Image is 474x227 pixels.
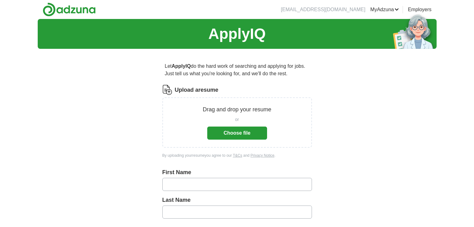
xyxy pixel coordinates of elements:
[208,23,266,45] h1: ApplyIQ
[162,196,312,204] label: Last Name
[162,85,172,95] img: CV Icon
[207,127,267,140] button: Choose file
[162,60,312,80] p: Let do the hard work of searching and applying for jobs. Just tell us what you're looking for, an...
[233,153,242,158] a: T&Cs
[175,86,218,94] label: Upload a resume
[281,6,365,13] li: [EMAIL_ADDRESS][DOMAIN_NAME]
[251,153,275,158] a: Privacy Notice
[162,153,312,158] div: By uploading your resume you agree to our and .
[408,6,432,13] a: Employers
[235,116,239,123] span: or
[370,6,399,13] a: MyAdzuna
[203,105,271,114] p: Drag and drop your resume
[43,2,96,16] img: Adzuna logo
[172,63,191,69] strong: ApplyIQ
[162,168,312,177] label: First Name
